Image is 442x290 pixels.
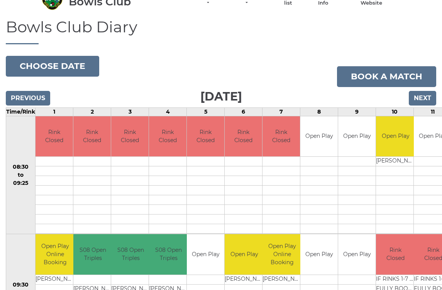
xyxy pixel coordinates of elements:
td: S08 Open Triples [149,234,188,275]
td: S08 Open Triples [111,234,150,275]
td: Open Play [338,116,376,157]
h1: Bowls Club Diary [6,18,436,44]
td: Open Play [376,116,415,157]
td: 10 [376,107,414,116]
td: Rink Closed [225,116,262,157]
td: Rink Closed [36,116,73,157]
td: Open Play [225,234,264,275]
td: 3 [111,107,149,116]
td: [PERSON_NAME] [376,157,415,166]
td: Rink Closed [376,234,415,275]
td: S08 Open Triples [73,234,112,275]
td: 08:30 to 09:25 [6,116,36,234]
td: 6 [225,107,262,116]
td: Rink Closed [73,116,111,157]
td: Rink Closed [187,116,224,157]
td: Open Play [187,234,224,275]
td: 4 [149,107,187,116]
td: Open Play Online Booking [36,234,75,275]
td: Rink Closed [111,116,149,157]
td: Rink Closed [262,116,300,157]
td: IF RINKS 1-7 ARE [376,275,415,284]
a: Book a match [337,66,436,87]
td: 9 [338,107,376,116]
td: 1 [36,107,73,116]
td: Open Play [300,234,338,275]
td: 2 [73,107,111,116]
input: Next [409,91,436,106]
td: [PERSON_NAME] [225,275,264,284]
td: 5 [187,107,225,116]
input: Previous [6,91,50,106]
td: Open Play [300,116,338,157]
td: 7 [262,107,300,116]
td: [PERSON_NAME] [262,275,301,284]
td: Open Play [338,234,376,275]
button: Choose date [6,56,99,77]
td: Rink Closed [149,116,186,157]
td: [PERSON_NAME] [36,275,75,284]
td: 8 [300,107,338,116]
td: Open Play Online Booking [262,234,301,275]
td: Time/Rink [6,107,36,116]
